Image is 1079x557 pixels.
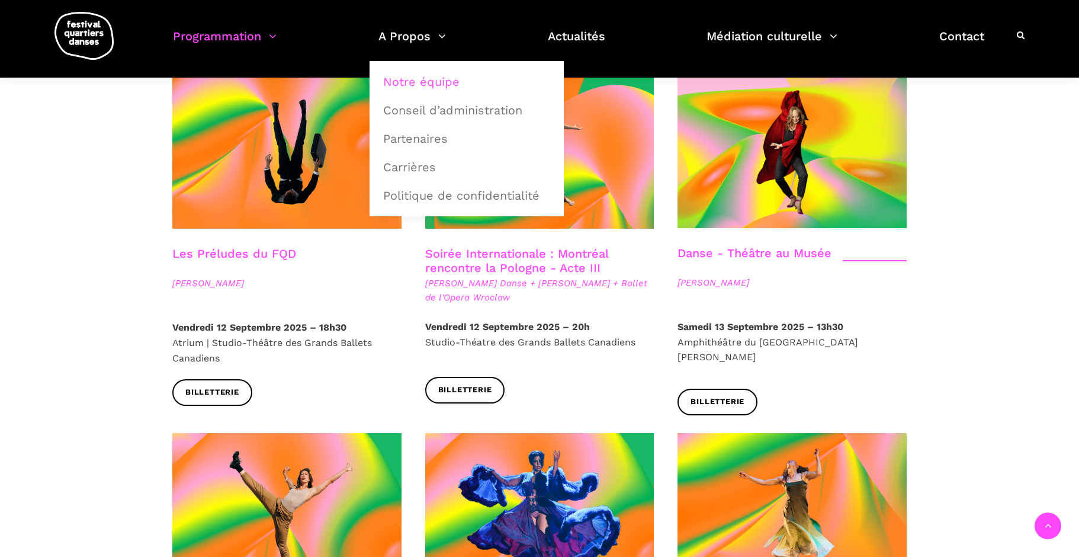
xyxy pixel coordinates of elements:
[376,182,557,209] a: Politique de confidentialité
[425,247,608,275] a: Soirée Internationale : Montréal rencontre la Pologne - Acte III
[172,276,402,290] span: [PERSON_NAME]
[677,321,843,332] strong: Samedi 13 Septembre 2025 – 13h30
[172,322,346,333] strong: Vendredi 12 Septembre 2025 – 18h30
[173,26,277,61] a: Programmation
[691,396,744,408] span: Billetterie
[185,386,239,399] span: Billetterie
[677,276,907,290] span: [PERSON_NAME]
[172,247,296,261] a: Les Préludes du FQD
[707,26,837,61] a: Médiation culturelle
[376,97,557,124] a: Conseil d’administration
[376,153,557,181] a: Carrières
[677,246,831,260] a: Danse - Théâtre au Musée
[438,384,492,396] span: Billetterie
[54,12,114,60] img: logo-fqd-med
[677,319,907,365] p: Amphithéâtre du [GEOGRAPHIC_DATA][PERSON_NAME]
[425,319,654,350] p: Studio-Théatre des Grands Ballets Canadiens
[172,320,402,366] p: Atrium | Studio-Théâtre des Grands Ballets Canadiens
[425,377,505,404] a: Billetterie
[378,26,446,61] a: A Propos
[376,125,557,152] a: Partenaires
[425,276,654,305] span: [PERSON_NAME] Danse + [PERSON_NAME] + Ballet de l'Opera Wroclaw
[172,379,252,406] a: Billetterie
[677,389,757,415] a: Billetterie
[425,321,590,332] strong: Vendredi 12 Septembre 2025 – 20h
[939,26,984,61] a: Contact
[548,26,605,61] a: Actualités
[376,68,557,95] a: Notre équipe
